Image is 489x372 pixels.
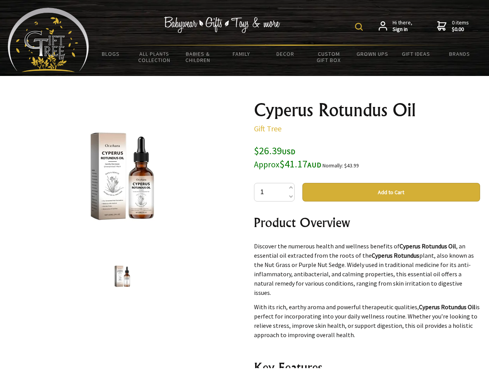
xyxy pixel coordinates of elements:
[8,8,89,72] img: Babyware - Gifts - Toys and more...
[323,162,359,169] small: Normally: $43.99
[419,303,475,311] strong: Cyperus Rotundus Oil
[393,19,412,33] span: Hi there,
[220,46,264,62] a: Family
[254,302,480,339] p: With its rich, earthy aroma and powerful therapeutic qualities, is perfect for incorporating into...
[372,251,419,259] strong: Cyperus Rotundus
[302,183,480,201] button: Add to Cart
[254,101,480,119] h1: Cyperus Rotundus Oil
[282,147,295,156] span: USD
[452,19,469,33] span: 0 items
[62,116,183,237] img: Cyperus Rotundus Oil
[89,46,133,62] a: BLOGS
[355,23,363,31] img: product search
[393,26,412,33] strong: Sign in
[379,19,412,33] a: Hi there,Sign in
[133,46,177,68] a: All Plants Collection
[394,46,438,62] a: Gift Ideas
[437,19,469,33] a: 0 items$0.00
[452,26,469,33] strong: $0.00
[438,46,482,62] a: Brands
[108,262,137,291] img: Cyperus Rotundus Oil
[254,241,480,297] p: Discover the numerous health and wellness benefits of , an essential oil extracted from the roots...
[263,46,307,62] a: Decor
[254,124,281,133] a: Gift Tree
[400,242,456,250] strong: Cyperus Rotundus Oil
[176,46,220,68] a: Babies & Children
[307,46,351,68] a: Custom Gift Box
[254,144,321,170] span: $26.39 $41.17
[254,213,480,232] h2: Product Overview
[350,46,394,62] a: Grown Ups
[254,159,280,170] small: Approx
[164,17,280,33] img: Babywear - Gifts - Toys & more
[307,160,321,169] span: AUD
